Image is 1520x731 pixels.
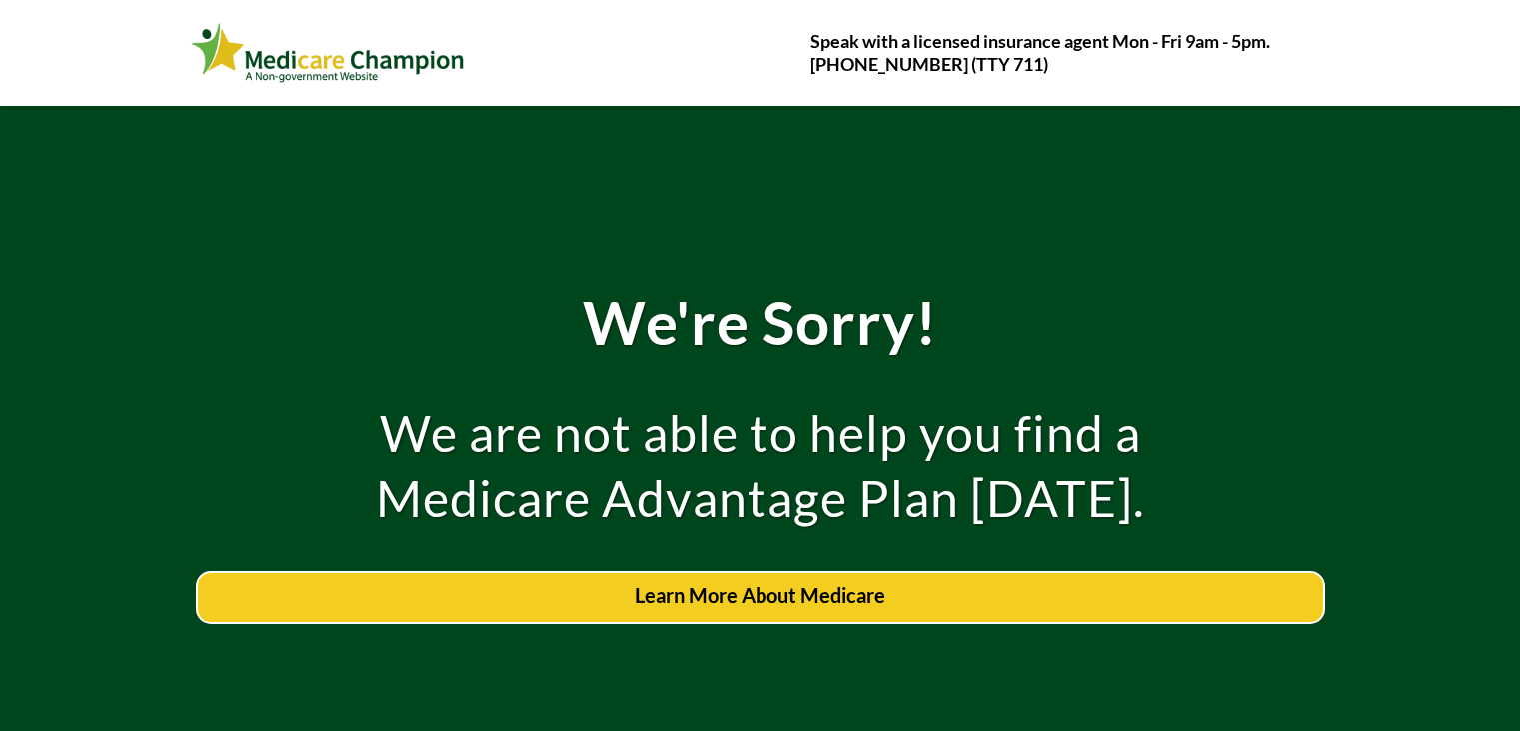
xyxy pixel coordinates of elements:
[971,53,1048,75] strong: (TTY 711)
[196,571,1325,624] a: Learn More About Medicare
[810,30,1270,52] strong: Speak with a licensed insurance agent Mon - Fri 9am - 5pm.
[583,286,938,358] strong: We're Sorry!
[191,19,466,87] img: Webinar
[196,401,1325,466] h2: We are not able to help you find a
[635,583,885,607] span: Learn More About Medicare
[196,466,1325,531] h2: Medicare Advantage Plan [DATE].
[810,53,968,75] strong: [PHONE_NUMBER]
